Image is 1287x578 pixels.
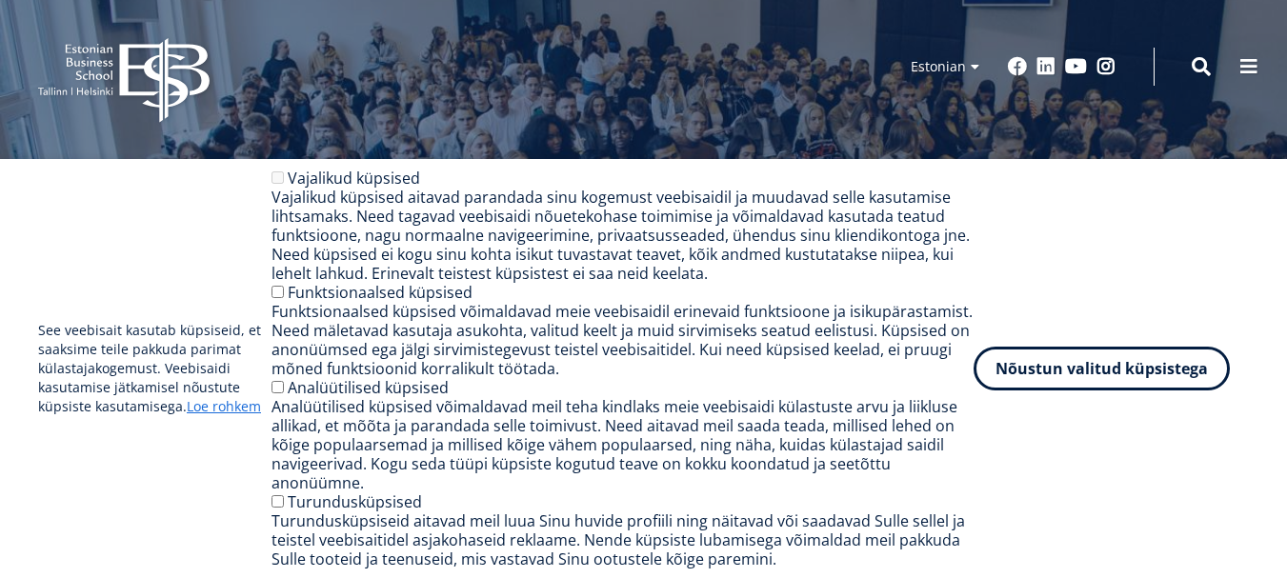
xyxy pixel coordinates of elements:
[271,397,974,492] div: Analüütilised küpsised võimaldavad meil teha kindlaks meie veebisaidi külastuste arvu ja liikluse...
[271,302,974,378] div: Funktsionaalsed küpsised võimaldavad meie veebisaidil erinevaid funktsioone ja isikupärastamist. ...
[288,168,420,189] label: Vajalikud küpsised
[187,397,261,416] a: Loe rohkem
[38,321,271,416] p: See veebisait kasutab küpsiseid, et saaksime teile pakkuda parimat külastajakogemust. Veebisaidi ...
[1065,57,1087,76] a: Youtube
[288,377,449,398] label: Analüütilised küpsised
[1036,57,1056,76] a: Linkedin
[271,511,974,568] div: Turundusküpsiseid aitavad meil luua Sinu huvide profiili ning näitavad või saadavad Sulle sellel ...
[288,491,422,512] label: Turundusküpsised
[1096,57,1116,76] a: Instagram
[974,347,1230,390] button: Nõustun valitud küpsistega
[288,282,473,303] label: Funktsionaalsed küpsised
[271,188,974,283] div: Vajalikud küpsised aitavad parandada sinu kogemust veebisaidil ja muudavad selle kasutamise lihts...
[1008,57,1027,76] a: Facebook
